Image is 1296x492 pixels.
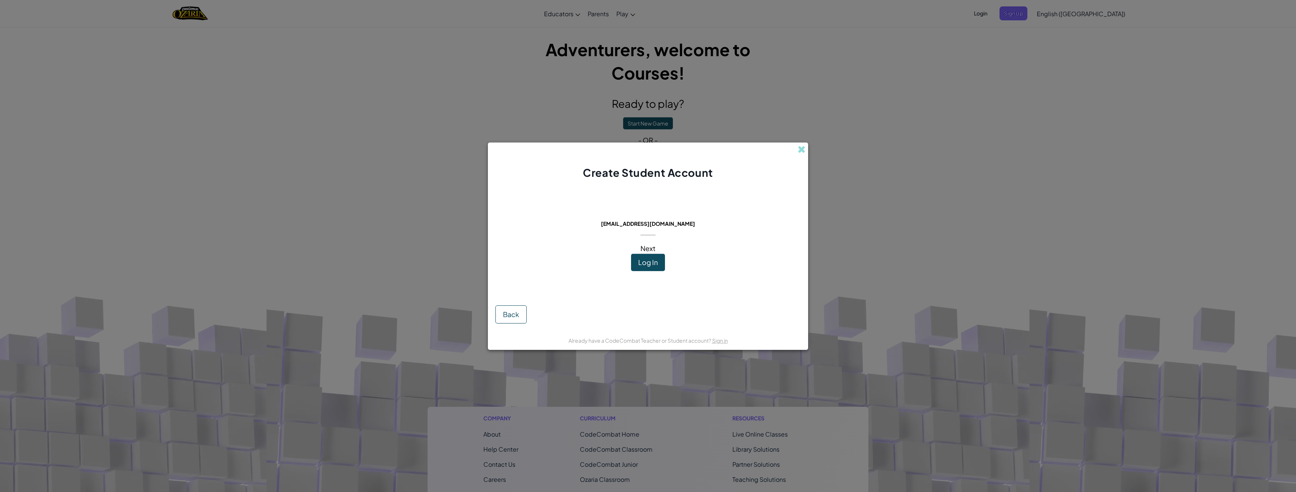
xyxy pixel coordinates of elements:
span: This email is already in use: [595,210,701,218]
span: [EMAIL_ADDRESS][DOMAIN_NAME] [601,220,695,227]
button: Back [495,305,527,323]
span: Create Student Account [583,166,713,179]
button: Log In [631,254,665,271]
span: Back [503,310,519,319]
a: Sign in [712,337,728,344]
span: Next [640,244,656,253]
span: Already have a CodeCombat Teacher or Student account? [569,337,712,344]
span: Log In [638,258,658,267]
